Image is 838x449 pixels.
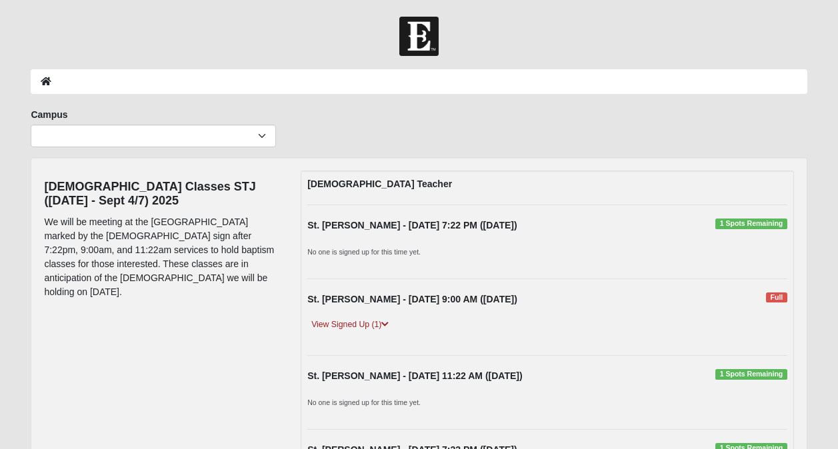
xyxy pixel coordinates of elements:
[307,294,517,304] strong: St. [PERSON_NAME] - [DATE] 9:00 AM ([DATE])
[44,180,281,209] h4: [DEMOGRAPHIC_DATA] Classes STJ ([DATE] - Sept 4/7) 2025
[766,292,787,303] span: Full
[307,398,421,406] small: No one is signed up for this time yet.
[307,370,523,381] strong: St. [PERSON_NAME] - [DATE] 11:22 AM ([DATE])
[307,220,517,230] strong: St. [PERSON_NAME] - [DATE] 7:22 PM ([DATE])
[307,248,421,256] small: No one is signed up for this time yet.
[715,369,787,380] span: 1 Spots Remaining
[44,215,281,299] p: We will be meeting at the [GEOGRAPHIC_DATA] marked by the [DEMOGRAPHIC_DATA] sign after 7:22pm, 9...
[307,179,452,189] strong: [DEMOGRAPHIC_DATA] Teacher
[31,108,67,121] label: Campus
[399,17,439,56] img: Church of Eleven22 Logo
[715,219,787,229] span: 1 Spots Remaining
[307,318,393,332] a: View Signed Up (1)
